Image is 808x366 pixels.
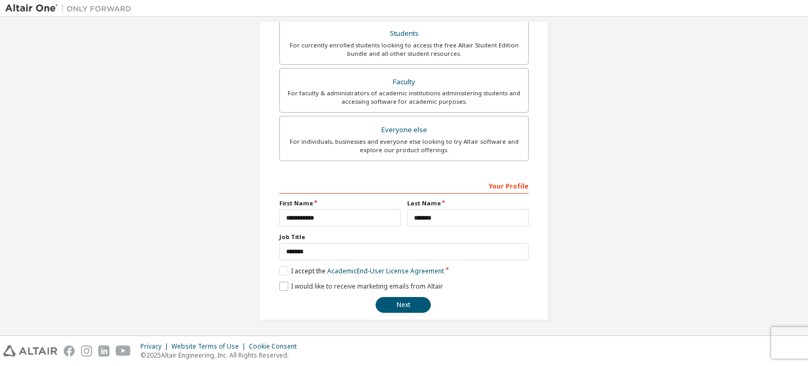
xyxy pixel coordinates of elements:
div: Privacy [140,342,171,351]
img: facebook.svg [64,345,75,357]
div: Website Terms of Use [171,342,249,351]
button: Next [376,297,431,313]
div: For currently enrolled students looking to access the free Altair Student Edition bundle and all ... [286,41,522,58]
a: Academic End-User License Agreement [327,266,444,275]
img: linkedin.svg [98,345,109,357]
img: youtube.svg [116,345,131,357]
div: Your Profile [279,177,529,194]
label: I would like to receive marketing emails from Altair [279,282,443,291]
div: Cookie Consent [249,342,303,351]
label: Last Name [407,199,529,207]
p: © 2025 Altair Engineering, Inc. All Rights Reserved. [140,351,303,360]
label: I accept the [279,266,444,275]
div: Everyone else [286,123,522,137]
div: Faculty [286,75,522,90]
div: For individuals, businesses and everyone else looking to try Altair software and explore our prod... [286,137,522,154]
label: Job Title [279,233,529,241]
img: Altair One [5,3,137,14]
label: First Name [279,199,401,207]
img: altair_logo.svg [3,345,57,357]
div: For faculty & administrators of academic institutions administering students and accessing softwa... [286,89,522,106]
img: instagram.svg [81,345,92,357]
div: Students [286,26,522,41]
